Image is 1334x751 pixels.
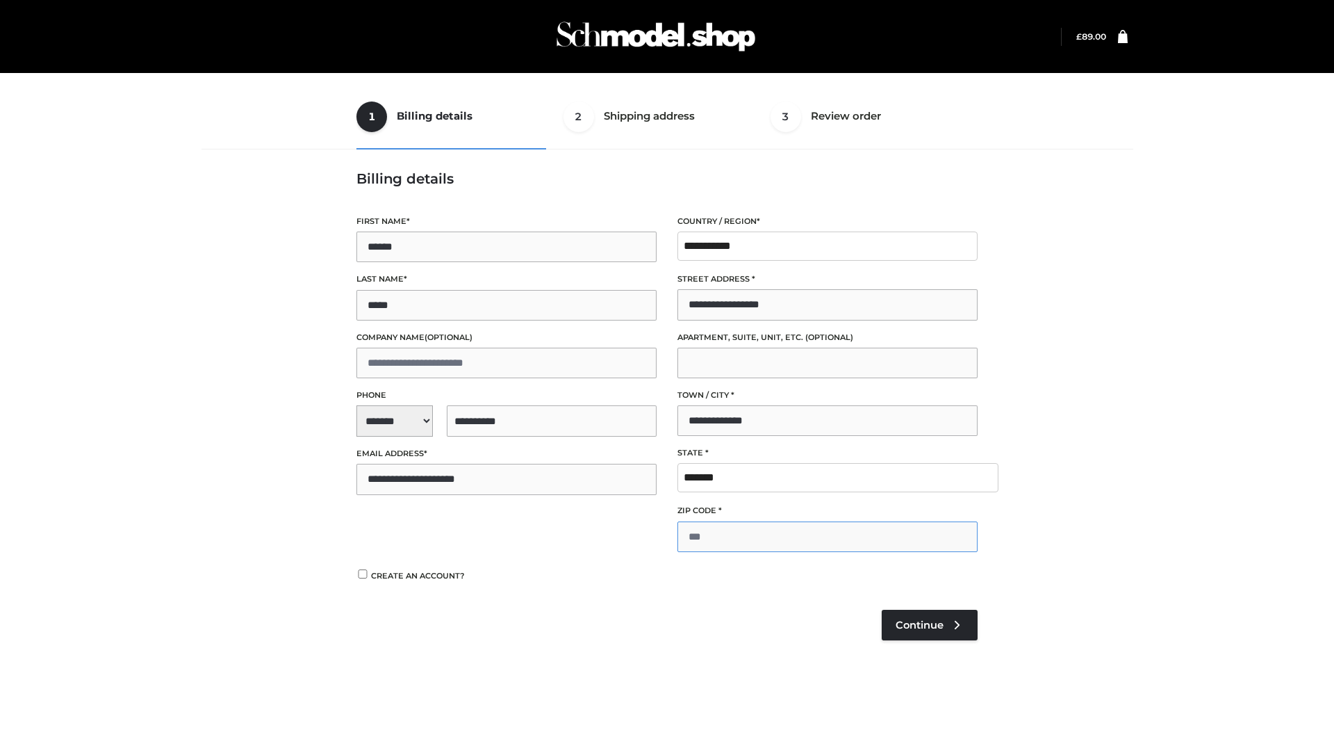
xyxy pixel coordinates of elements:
label: ZIP Code [677,504,978,517]
label: Email address [356,447,657,460]
bdi: 89.00 [1076,31,1106,42]
label: Company name [356,331,657,344]
label: State [677,446,978,460]
label: Apartment, suite, unit, etc. [677,331,978,344]
span: (optional) [805,332,853,342]
input: Create an account? [356,570,369,579]
label: Phone [356,389,657,402]
span: (optional) [425,332,472,342]
img: Schmodel Admin 964 [552,9,760,64]
label: Street address [677,273,978,286]
label: Country / Region [677,215,978,228]
h3: Billing details [356,170,978,187]
label: First name [356,215,657,228]
label: Last name [356,273,657,286]
span: £ [1076,31,1082,42]
span: Continue [896,619,944,631]
a: £89.00 [1076,31,1106,42]
span: Create an account? [371,571,465,581]
label: Town / City [677,389,978,402]
a: Continue [882,610,978,640]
